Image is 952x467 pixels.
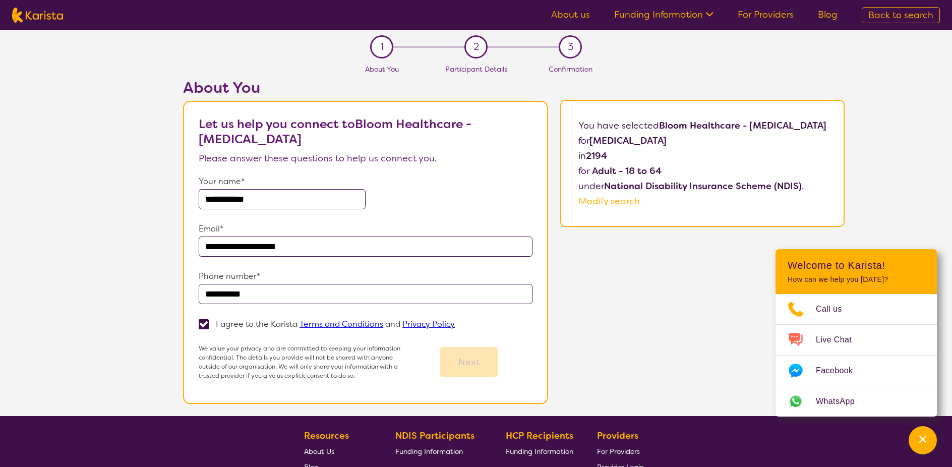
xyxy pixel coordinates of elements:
[568,39,573,54] span: 3
[304,447,334,456] span: About Us
[506,430,573,442] b: HCP Recipients
[597,443,644,459] a: For Providers
[304,430,349,442] b: Resources
[776,249,937,417] div: Channel Menu
[909,426,937,454] button: Channel Menu
[395,430,474,442] b: NDIS Participants
[473,39,479,54] span: 2
[816,363,865,378] span: Facebook
[776,294,937,417] ul: Choose channel
[868,9,933,21] span: Back to search
[300,319,383,329] a: Terms and Conditions
[816,394,867,409] span: WhatsApp
[589,135,667,147] b: [MEDICAL_DATA]
[659,120,826,132] b: Bloom Healthcare - [MEDICAL_DATA]
[506,443,573,459] a: Funding Information
[578,133,826,148] p: for
[788,275,925,284] p: How can we help you [DATE]?
[788,259,925,271] h2: Welcome to Karista!
[199,344,405,380] p: We value your privacy and are committed to keeping your information confidential. The details you...
[614,9,713,21] a: Funding Information
[199,151,532,166] p: Please answer these questions to help us connect you.
[549,65,592,74] span: Confirmation
[395,443,482,459] a: Funding Information
[395,447,463,456] span: Funding Information
[445,65,507,74] span: Participant Details
[183,79,548,97] h2: About You
[506,447,573,456] span: Funding Information
[578,118,826,209] p: You have selected
[199,221,532,237] p: Email*
[365,65,399,74] span: About You
[816,302,854,317] span: Call us
[592,165,662,177] b: Adult - 18 to 64
[738,9,794,21] a: For Providers
[216,319,455,329] p: I agree to the Karista and
[862,7,940,23] a: Back to search
[586,150,607,162] b: 2194
[578,195,640,207] a: Modify search
[199,269,532,284] p: Phone number*
[199,174,532,189] p: Your name*
[597,430,638,442] b: Providers
[199,116,471,147] b: Let us help you connect to Bloom Healthcare - [MEDICAL_DATA]
[578,163,826,179] p: for
[12,8,63,23] img: Karista logo
[578,148,826,163] p: in
[776,386,937,417] a: Web link opens in a new tab.
[380,39,384,54] span: 1
[402,319,455,329] a: Privacy Policy
[818,9,838,21] a: Blog
[578,179,826,194] p: under .
[597,447,640,456] span: For Providers
[551,9,590,21] a: About us
[604,180,802,192] b: National Disability Insurance Scheme (NDIS)
[304,443,372,459] a: About Us
[816,332,864,347] span: Live Chat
